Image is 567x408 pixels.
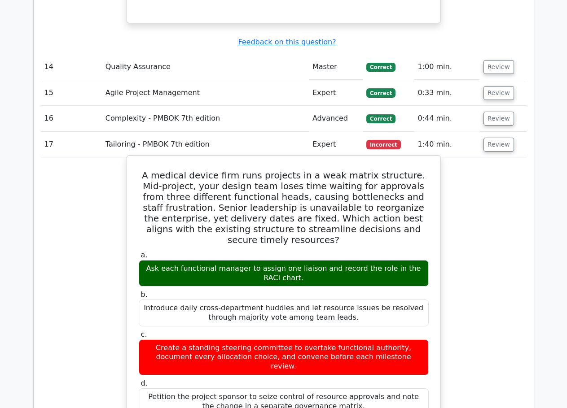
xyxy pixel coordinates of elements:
[238,38,336,46] a: Feedback on this question?
[309,106,363,131] td: Advanced
[414,106,479,131] td: 0:44 min.
[41,54,102,80] td: 14
[41,80,102,106] td: 15
[139,299,429,326] div: Introduce daily cross-department huddles and let resource issues be resolved through majority vot...
[141,379,148,387] span: d.
[483,112,514,126] button: Review
[102,106,309,131] td: Complexity - PMBOK 7th edition
[102,80,309,106] td: Agile Project Management
[138,170,430,245] h5: A medical device firm runs projects in a weak matrix structure. Mid-project, your design team los...
[139,260,429,287] div: Ask each functional manager to assign one liaison and record the role in the RACI chart.
[414,54,479,80] td: 1:00 min.
[141,251,148,259] span: a.
[41,106,102,131] td: 16
[141,290,148,299] span: b.
[41,132,102,157] td: 17
[483,138,514,152] button: Review
[414,80,479,106] td: 0:33 min.
[483,60,514,74] button: Review
[366,114,396,123] span: Correct
[309,132,363,157] td: Expert
[141,330,147,339] span: c.
[139,339,429,375] div: Create a standing steering committee to overtake functional authority, document every allocation ...
[102,54,309,80] td: Quality Assurance
[414,132,479,157] td: 1:40 min.
[366,63,396,72] span: Correct
[309,80,363,106] td: Expert
[102,132,309,157] td: Tailoring - PMBOK 7th edition
[309,54,363,80] td: Master
[366,88,396,97] span: Correct
[366,140,401,149] span: Incorrect
[483,86,514,100] button: Review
